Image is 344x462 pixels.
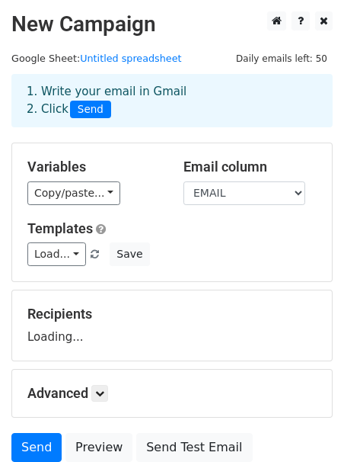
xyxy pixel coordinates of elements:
[27,159,161,175] h5: Variables
[183,159,317,175] h5: Email column
[65,433,132,462] a: Preview
[11,433,62,462] a: Send
[27,242,86,266] a: Load...
[231,50,333,67] span: Daily emails left: 50
[11,53,182,64] small: Google Sheet:
[27,181,120,205] a: Copy/paste...
[27,385,317,402] h5: Advanced
[27,306,317,322] h5: Recipients
[27,306,317,345] div: Loading...
[11,11,333,37] h2: New Campaign
[15,83,329,118] div: 1. Write your email in Gmail 2. Click
[80,53,181,64] a: Untitled spreadsheet
[27,220,93,236] a: Templates
[70,101,111,119] span: Send
[231,53,333,64] a: Daily emails left: 50
[136,433,252,462] a: Send Test Email
[110,242,149,266] button: Save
